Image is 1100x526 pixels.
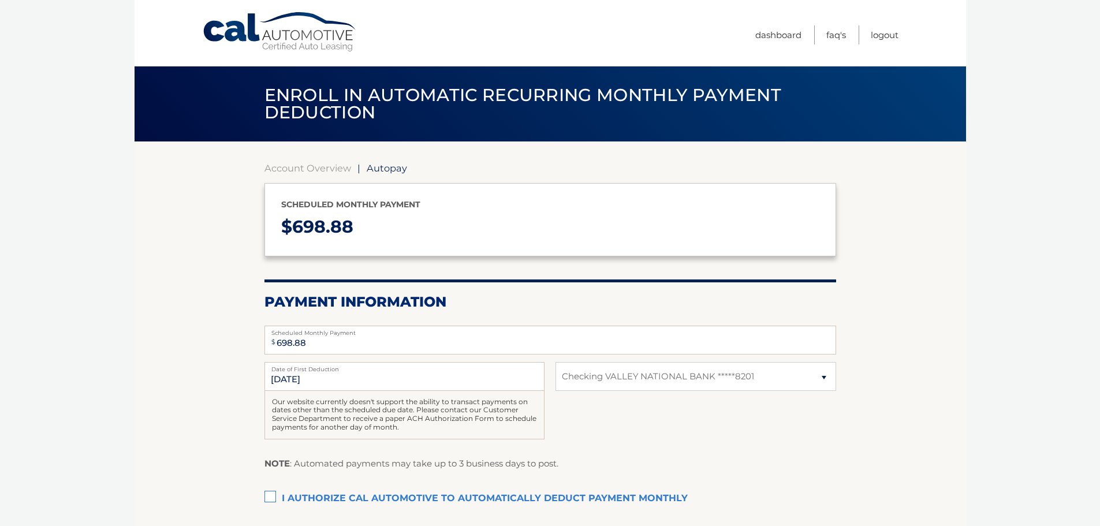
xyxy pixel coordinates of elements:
[264,84,781,123] span: Enroll in automatic recurring monthly payment deduction
[264,293,836,311] h2: Payment Information
[264,456,558,471] p: : Automated payments may take up to 3 business days to post.
[357,162,360,174] span: |
[264,391,545,439] div: Our website currently doesn't support the ability to transact payments on dates other than the sc...
[755,25,801,44] a: Dashboard
[367,162,407,174] span: Autopay
[264,458,290,469] strong: NOTE
[292,216,353,237] span: 698.88
[281,197,819,212] p: Scheduled monthly payment
[826,25,846,44] a: FAQ's
[202,12,358,53] a: Cal Automotive
[281,212,819,243] p: $
[264,326,836,355] input: Payment Amount
[871,25,898,44] a: Logout
[264,162,351,174] a: Account Overview
[264,362,545,391] input: Payment Date
[264,362,545,371] label: Date of First Deduction
[264,326,836,335] label: Scheduled Monthly Payment
[264,487,836,510] label: I authorize cal automotive to automatically deduct payment monthly
[268,329,279,355] span: $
